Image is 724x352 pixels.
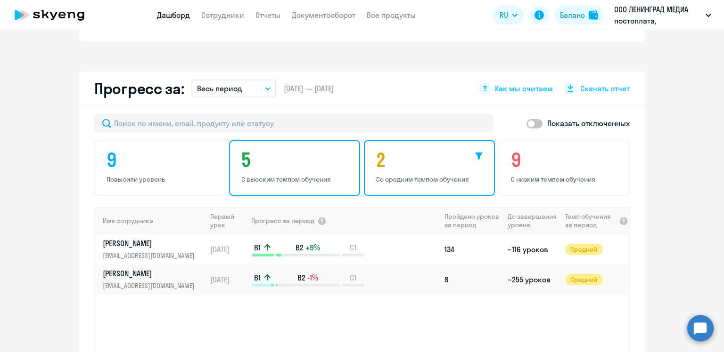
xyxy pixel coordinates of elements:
p: Весь период [197,83,242,94]
p: ООО ЛЕНИНГРАД МЕДИА постоплата, [GEOGRAPHIC_DATA] МЕДИА, ООО [614,4,702,26]
td: ~116 уроков [504,234,561,264]
div: Баланс [560,9,585,21]
span: B2 [297,272,305,283]
td: [DATE] [206,234,250,264]
td: 134 [441,234,504,264]
span: +9% [305,242,320,253]
span: -1% [307,272,318,283]
span: Средний [565,274,603,285]
span: B1 [254,272,261,283]
span: Средний [565,244,603,255]
button: Балансbalance [554,6,604,24]
a: Все продукты [367,10,416,20]
button: RU [493,6,524,24]
a: Дашборд [157,10,190,20]
span: Темп обучения за период [565,212,616,229]
a: Документооборот [292,10,355,20]
span: Прогресс за период [251,216,314,225]
h2: Прогресс за: [94,79,184,98]
span: B2 [296,242,304,253]
h4: 9 [511,149,620,171]
span: C1 [350,242,356,253]
th: Первый урок [206,207,250,234]
p: Со средним темпом обучения [376,175,485,184]
p: [PERSON_NAME] [103,238,200,248]
td: [DATE] [206,264,250,295]
p: [EMAIL_ADDRESS][DOMAIN_NAME] [103,250,200,261]
p: [PERSON_NAME] [103,268,200,279]
span: Скачать отчет [580,83,630,94]
td: ~255 уроков [504,264,561,295]
a: [PERSON_NAME][EMAIL_ADDRESS][DOMAIN_NAME] [103,238,206,261]
p: [EMAIL_ADDRESS][DOMAIN_NAME] [103,280,200,291]
a: [PERSON_NAME][EMAIL_ADDRESS][DOMAIN_NAME] [103,268,206,291]
span: C1 [350,272,356,283]
a: Сотрудники [201,10,244,20]
h4: 9 [107,149,216,171]
img: balance [589,10,598,20]
input: Поиск по имени, email, продукту или статусу [94,114,493,133]
a: Отчеты [255,10,280,20]
th: Имя сотрудника [95,207,206,234]
p: Показать отключенных [547,118,630,129]
h4: 5 [241,149,351,171]
button: Весь период [191,80,276,97]
span: [DATE] — [DATE] [284,83,334,94]
th: До завершения уровня [504,207,561,234]
p: С низким темпом обучения [511,175,620,184]
th: Пройдено уроков за период [441,207,504,234]
button: ООО ЛЕНИНГРАД МЕДИА постоплата, [GEOGRAPHIC_DATA] МЕДИА, ООО [609,4,716,26]
span: RU [500,9,508,21]
h4: 2 [376,149,485,171]
span: B1 [254,242,261,253]
span: Как мы считаем [495,83,553,94]
p: Повысили уровень [107,175,216,184]
p: С высоким темпом обучения [241,175,351,184]
td: 8 [441,264,504,295]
